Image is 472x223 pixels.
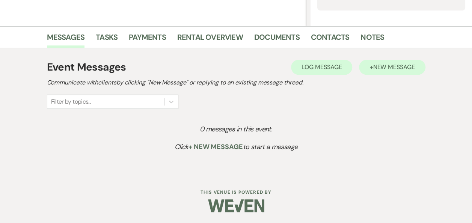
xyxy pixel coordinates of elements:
[208,193,264,219] img: Weven Logo
[62,124,410,135] p: 0 messages in this event.
[47,31,85,48] a: Messages
[96,31,118,48] a: Tasks
[291,60,352,75] button: Log Message
[177,31,243,48] a: Rental Overview
[51,97,91,106] div: Filter by topics...
[359,60,425,75] button: +New Message
[302,63,342,71] span: Log Message
[129,31,166,48] a: Payments
[311,31,350,48] a: Contacts
[47,59,126,75] h1: Event Messages
[360,31,384,48] a: Notes
[47,78,425,87] h2: Communicate with clients by clicking "New Message" or replying to an existing message thread.
[373,63,415,71] span: New Message
[62,142,410,152] p: Click to start a message
[188,142,243,151] span: + New Message
[254,31,300,48] a: Documents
